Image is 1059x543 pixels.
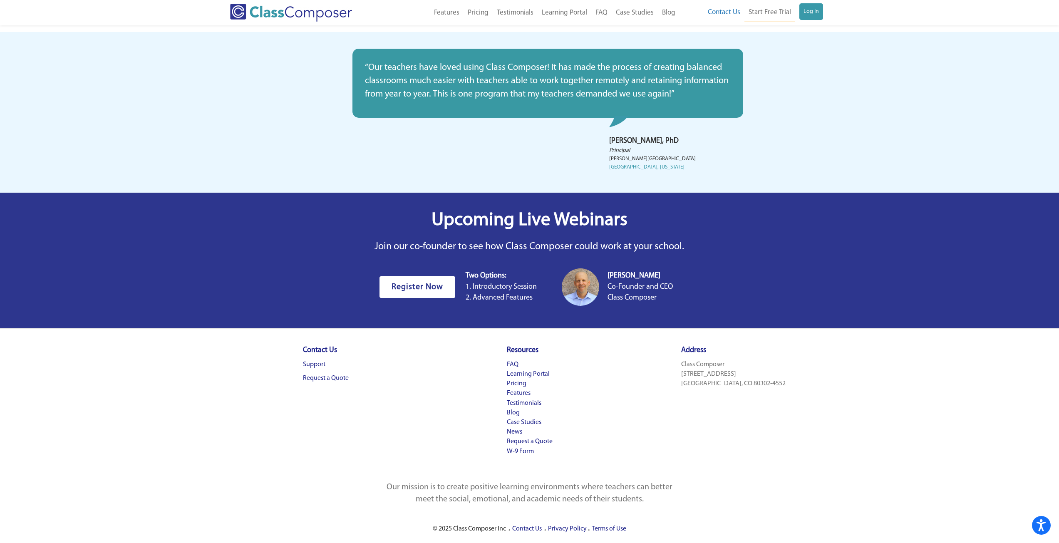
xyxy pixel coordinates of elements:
[507,429,522,435] a: News
[744,3,795,22] a: Start Free Trial
[507,419,541,426] a: Case Studies
[609,137,679,145] strong: [PERSON_NAME], PhD
[433,526,506,532] span: © 2025 Class Composer Inc
[374,242,684,252] span: Join our co-founder to see how Class Composer could work at your school.
[379,276,455,298] a: Register Now
[507,438,553,445] a: Request a Quote
[680,3,823,22] nav: Header Menu
[466,272,506,280] b: Two Options:
[386,4,680,22] nav: Header Menu
[609,116,629,127] img: class composer
[464,4,493,22] a: Pricing
[588,524,590,533] span: .
[507,371,550,377] a: Learning Portal
[562,268,599,306] img: screen shot 2018 10 08 at 11.06.05 am
[384,481,675,506] p: Our mission is to create positive learning environments where teachers can better meet the social...
[430,4,464,22] a: Features
[609,147,630,154] em: Principal
[507,361,518,368] a: FAQ
[507,390,531,397] a: Features
[608,272,660,280] b: [PERSON_NAME]
[507,400,541,407] a: Testimonials
[508,524,510,533] span: .
[507,409,520,416] a: Blog
[591,4,612,22] a: FAQ
[512,526,542,532] a: Contact Us
[493,4,538,22] a: Testimonials
[544,524,546,533] span: .
[592,526,626,532] a: Terms of Use
[507,345,553,356] h4: Resources
[303,361,325,368] a: Support
[507,448,534,455] a: W-9 Form
[681,345,786,356] h4: Address
[609,156,696,161] span: [PERSON_NAME][GEOGRAPHIC_DATA]
[303,375,349,382] a: Request a Quote
[608,283,673,291] span: Co-Founder and CEO
[704,3,744,22] a: Contact Us
[609,164,685,170] span: [GEOGRAPHIC_DATA], [US_STATE]
[253,209,806,231] h3: Upcoming Live Webinars
[230,4,352,22] img: Class Composer
[608,294,657,302] span: Class Composer
[612,4,658,22] a: Case Studies
[466,270,537,303] p: 1. Introductory Session 2. Advanced Features
[658,4,680,22] a: Blog
[392,283,443,291] span: Register Now
[303,345,349,356] h4: Contact Us
[507,380,526,387] a: Pricing
[799,3,823,20] a: Log In
[548,526,587,532] a: Privacy Policy
[538,4,591,22] a: Learning Portal
[365,61,731,101] p: “Our teachers have loved using Class Composer! It has made the process of creating balanced class...
[681,360,786,389] p: Class Composer [STREET_ADDRESS] [GEOGRAPHIC_DATA], CO 80302-4552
